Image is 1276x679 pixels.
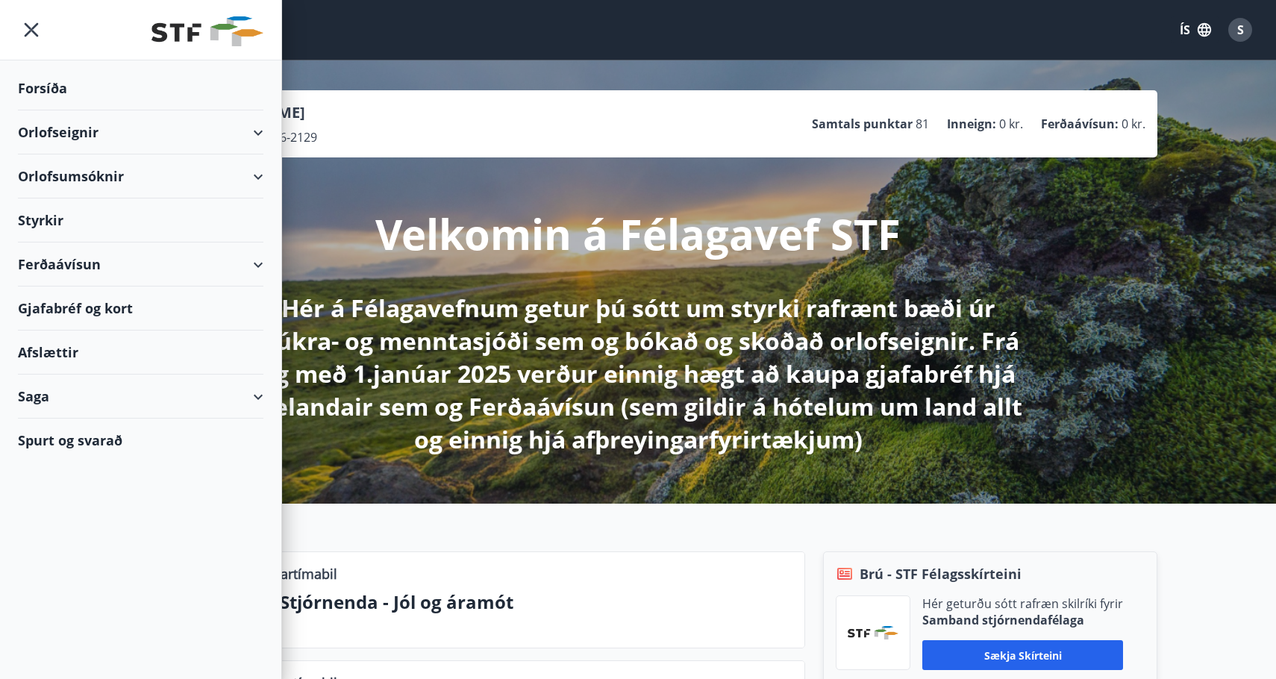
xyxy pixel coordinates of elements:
span: 81 [916,116,929,132]
div: Ferðaávísun [18,242,263,287]
span: 0 kr. [999,116,1023,132]
p: Velkomin á Félagavef STF [375,205,901,262]
p: Umsóknartímabil [228,564,337,583]
button: S [1222,12,1258,48]
p: Hér geturðu sótt rafræn skilríki fyrir [922,595,1123,612]
div: Orlofseignir [18,110,263,154]
p: Ferðaávísun : [1041,116,1119,132]
button: menu [18,16,45,43]
span: S [1237,22,1244,38]
div: Orlofsumsóknir [18,154,263,198]
p: Félag Stjórnenda - Jól og áramót [228,589,792,615]
div: Saga [18,375,263,419]
div: Spurt og svarað [18,419,263,462]
p: Inneign : [947,116,996,132]
p: Samband stjórnendafélaga [922,612,1123,628]
p: Hér á Félagavefnum getur þú sótt um styrki rafrænt bæði úr sjúkra- og menntasjóði sem og bókað og... [244,292,1032,456]
div: Styrkir [18,198,263,242]
div: Forsíða [18,66,263,110]
button: Sækja skírteini [922,640,1123,670]
div: Gjafabréf og kort [18,287,263,331]
img: union_logo [151,16,263,46]
img: vjCaq2fThgY3EUYqSgpjEiBg6WP39ov69hlhuPVN.png [848,626,898,639]
button: ÍS [1172,16,1219,43]
span: Brú - STF Félagsskírteini [860,564,1022,583]
span: 0 kr. [1122,116,1145,132]
div: Afslættir [18,331,263,375]
p: Samtals punktar [812,116,913,132]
